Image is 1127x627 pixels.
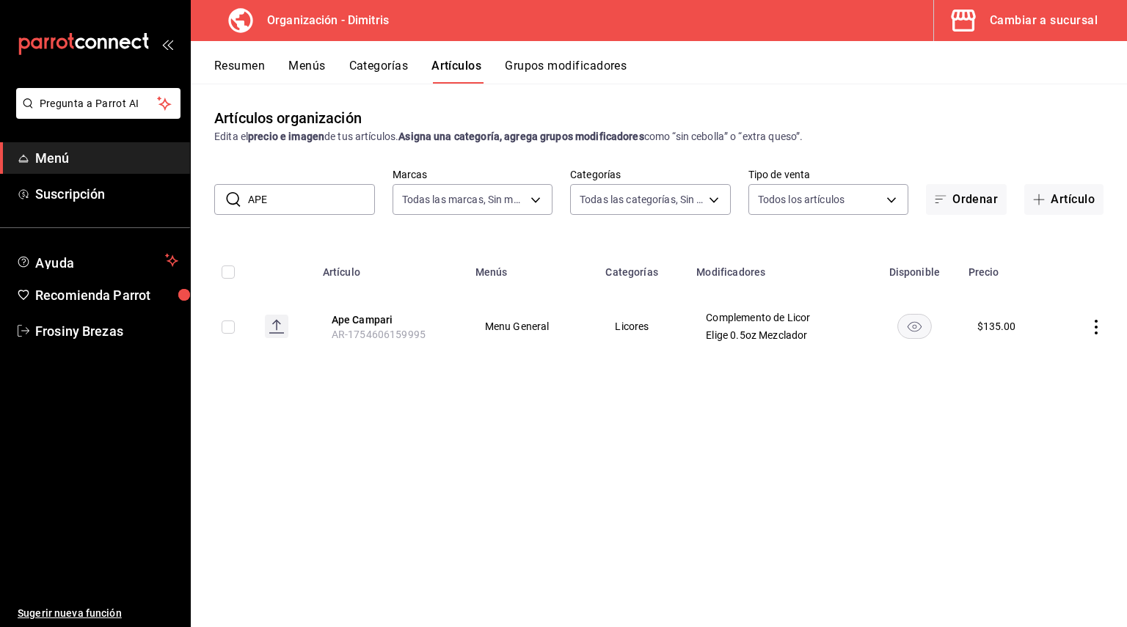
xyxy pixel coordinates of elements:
span: Complemento de Licor [706,312,851,323]
th: Precio [960,244,1055,291]
span: Menu General [485,321,579,331]
span: Pregunta a Parrot AI [40,96,158,111]
label: Categorías [570,169,731,180]
span: Todas las marcas, Sin marca [402,192,526,207]
button: open_drawer_menu [161,38,173,50]
button: Menús [288,59,325,84]
strong: precio e imagen [248,131,324,142]
button: Grupos modificadores [505,59,627,84]
strong: Asigna una categoría, agrega grupos modificadores [398,131,643,142]
span: Recomienda Parrot [35,285,178,305]
button: actions [1089,320,1104,334]
span: Suscripción [35,184,178,204]
span: Frosiny Brezas [35,321,178,341]
a: Pregunta a Parrot AI [10,106,180,122]
th: Categorías [597,244,687,291]
h3: Organización - Dimitris [255,12,389,29]
span: Licores [615,321,669,331]
div: Cambiar a sucursal [990,10,1098,31]
label: Marcas [393,169,553,180]
button: availability-product [897,314,932,339]
button: edit-product-location [332,312,449,327]
div: $ 135.00 [977,319,1016,334]
span: Todos los artículos [758,192,845,207]
button: Artículo [1024,184,1104,215]
span: Menú [35,148,178,168]
div: Artículos organización [214,107,362,129]
span: Todas las categorías, Sin categoría [580,192,704,207]
span: AR-1754606159995 [332,329,426,340]
button: Resumen [214,59,265,84]
button: Artículos [431,59,481,84]
span: Ayuda [35,252,159,269]
th: Menús [467,244,597,291]
label: Tipo de venta [748,169,909,180]
button: Pregunta a Parrot AI [16,88,180,119]
span: Sugerir nueva función [18,606,178,621]
th: Modificadores [687,244,869,291]
th: Artículo [314,244,467,291]
button: Ordenar [926,184,1007,215]
th: Disponible [869,244,960,291]
div: navigation tabs [214,59,1127,84]
span: Elige 0.5oz Mezclador [706,330,851,340]
button: Categorías [349,59,409,84]
input: Buscar artículo [248,185,375,214]
div: Edita el de tus artículos. como “sin cebolla” o “extra queso”. [214,129,1104,144]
